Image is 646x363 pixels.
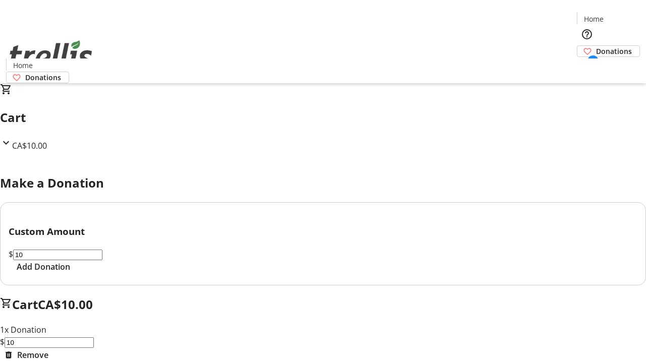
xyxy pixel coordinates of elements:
a: Home [7,60,39,71]
input: Donation Amount [5,337,94,348]
img: Orient E2E Organization O5ZiHww0Ef's Logo [6,29,96,80]
span: CA$10.00 [12,140,47,151]
button: Help [577,24,597,44]
span: Donations [25,72,61,83]
span: $ [9,249,13,260]
span: Home [13,60,33,71]
span: Donations [596,46,632,56]
a: Donations [6,72,69,83]
button: Add Donation [9,261,78,273]
span: Home [584,14,604,24]
button: Cart [577,57,597,77]
input: Donation Amount [13,250,102,260]
span: CA$10.00 [38,296,93,313]
h3: Custom Amount [9,224,637,238]
a: Donations [577,45,640,57]
a: Home [577,14,610,24]
span: Add Donation [17,261,70,273]
span: Remove [17,349,48,361]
